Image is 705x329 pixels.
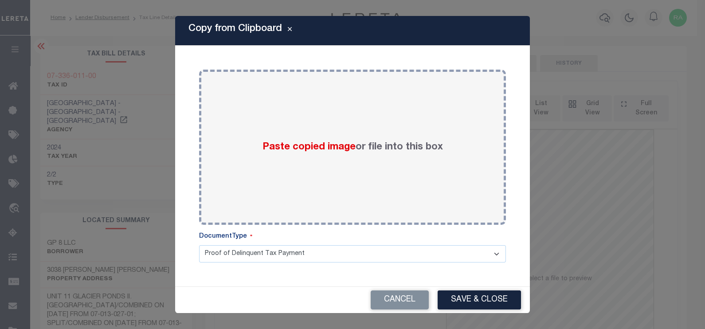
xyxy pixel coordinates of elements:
span: Paste copied image [262,142,356,152]
label: or file into this box [262,140,443,155]
button: Close [282,25,298,36]
label: DocumentType [199,232,252,242]
button: Cancel [371,290,429,309]
button: Save & Close [438,290,521,309]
